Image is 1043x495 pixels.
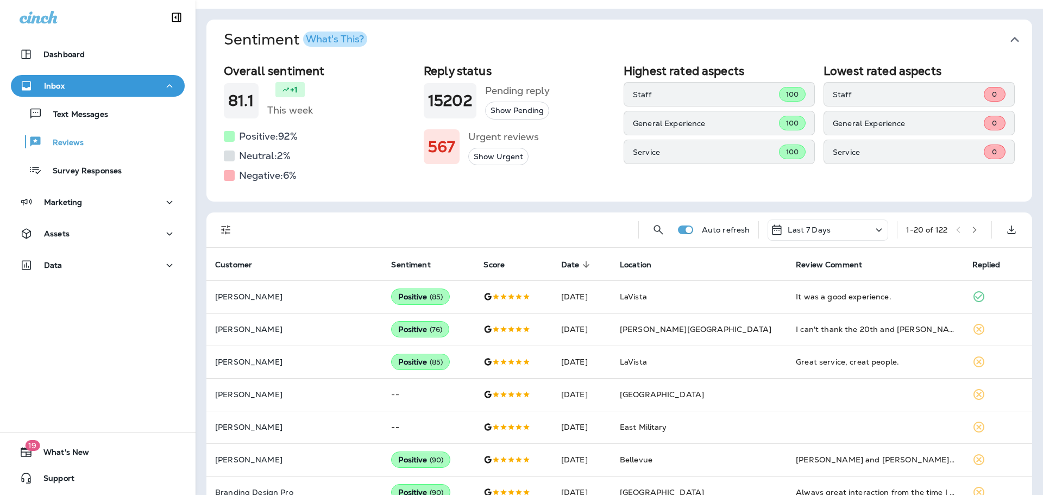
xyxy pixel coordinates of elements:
[620,260,651,270] span: Location
[43,50,85,59] p: Dashboard
[44,229,70,238] p: Assets
[215,390,374,399] p: [PERSON_NAME]
[992,118,997,128] span: 0
[430,455,444,465] span: ( 90 )
[161,7,192,28] button: Collapse Sidebar
[42,110,108,120] p: Text Messages
[430,358,443,367] span: ( 85 )
[215,325,374,334] p: [PERSON_NAME]
[633,90,779,99] p: Staff
[796,454,954,465] div: Jensen Tires and Eric blew me away. Very professional, service was top notch. Thank you because i...
[430,325,443,334] span: ( 76 )
[42,166,122,177] p: Survey Responses
[215,260,266,270] span: Customer
[620,357,647,367] span: LaVista
[561,260,580,270] span: Date
[382,411,475,443] td: --
[215,20,1041,60] button: SentimentWhat's This?
[483,260,505,270] span: Score
[11,467,185,489] button: Support
[228,92,254,110] h1: 81.1
[786,90,799,99] span: 100
[391,260,430,270] span: Sentiment
[25,440,40,451] span: 19
[552,443,611,476] td: [DATE]
[44,261,62,270] p: Data
[485,102,549,120] button: Show Pending
[428,138,455,156] h1: 567
[786,147,799,156] span: 100
[833,148,984,156] p: Service
[11,191,185,213] button: Marketing
[833,90,984,99] p: Staff
[833,119,984,128] p: General Experience
[11,43,185,65] button: Dashboard
[391,289,450,305] div: Positive
[391,452,450,468] div: Positive
[391,321,449,337] div: Positive
[620,390,704,399] span: [GEOGRAPHIC_DATA]
[561,260,594,270] span: Date
[1001,219,1022,241] button: Export as CSV
[552,313,611,346] td: [DATE]
[11,223,185,245] button: Assets
[468,128,539,146] h5: Urgent reviews
[552,346,611,378] td: [DATE]
[215,219,237,241] button: Filters
[267,102,313,119] h5: This week
[702,225,750,234] p: Auto refresh
[239,147,291,165] h5: Neutral: 2 %
[552,411,611,443] td: [DATE]
[992,147,997,156] span: 0
[382,378,475,411] td: --
[11,75,185,97] button: Inbox
[620,422,667,432] span: East Military
[430,292,443,302] span: ( 85 )
[972,260,1015,270] span: Replied
[11,254,185,276] button: Data
[620,260,665,270] span: Location
[633,119,779,128] p: General Experience
[796,324,954,335] div: I can't thank the 20th and Harney Store enough for going to bat for me with the warranty company....
[552,280,611,313] td: [DATE]
[788,225,831,234] p: Last 7 Days
[303,32,367,47] button: What's This?
[633,148,779,156] p: Service
[824,64,1015,78] h2: Lowest rated aspects
[468,148,529,166] button: Show Urgent
[391,260,444,270] span: Sentiment
[215,358,374,366] p: [PERSON_NAME]
[239,167,297,184] h5: Negative: 6 %
[796,356,954,367] div: Great service, creat people.
[786,118,799,128] span: 100
[44,82,65,90] p: Inbox
[11,441,185,463] button: 19What's New
[206,60,1032,202] div: SentimentWhat's This?
[620,292,647,302] span: LaVista
[215,455,374,464] p: [PERSON_NAME]
[215,292,374,301] p: [PERSON_NAME]
[215,423,374,431] p: [PERSON_NAME]
[42,138,84,148] p: Reviews
[239,128,298,145] h5: Positive: 92 %
[11,130,185,153] button: Reviews
[11,102,185,125] button: Text Messages
[906,225,947,234] div: 1 - 20 of 122
[552,378,611,411] td: [DATE]
[306,34,364,44] div: What's This?
[648,219,669,241] button: Search Reviews
[992,90,997,99] span: 0
[485,82,550,99] h5: Pending reply
[624,64,815,78] h2: Highest rated aspects
[215,260,252,270] span: Customer
[224,64,415,78] h2: Overall sentiment
[391,354,450,370] div: Positive
[424,64,615,78] h2: Reply status
[33,448,89,461] span: What's New
[972,260,1001,270] span: Replied
[796,260,862,270] span: Review Comment
[796,260,876,270] span: Review Comment
[290,84,298,95] p: +1
[44,198,82,206] p: Marketing
[428,92,472,110] h1: 15202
